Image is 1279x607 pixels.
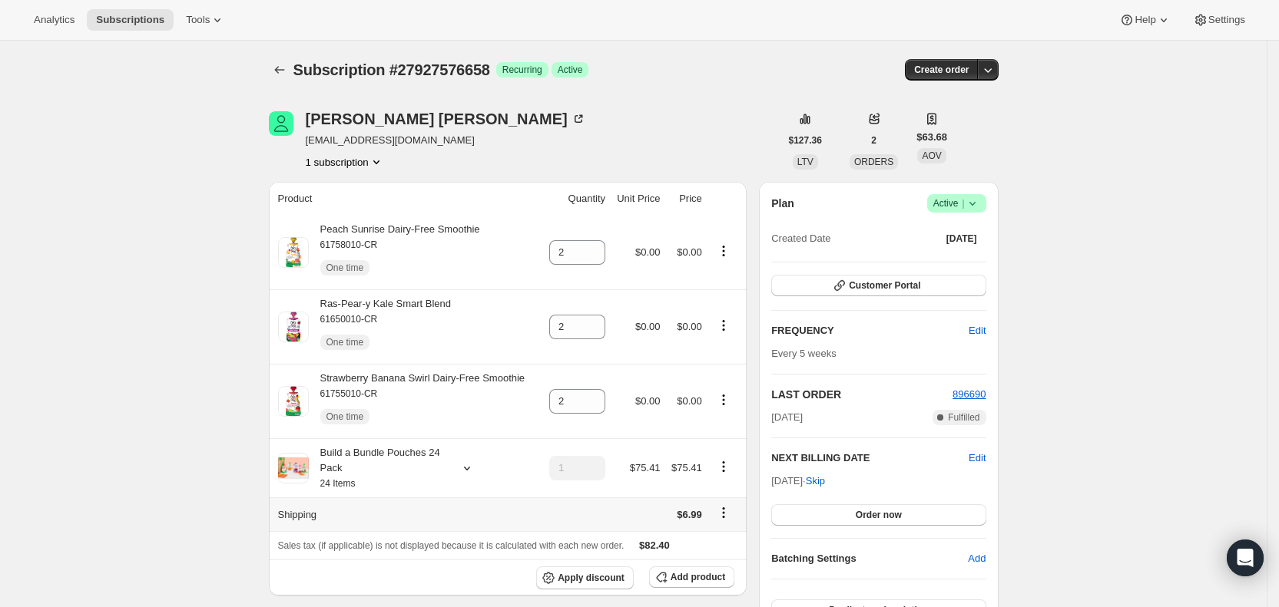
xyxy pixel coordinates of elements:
[922,150,941,161] span: AOV
[671,571,725,583] span: Add product
[862,130,886,151] button: 2
[671,462,702,473] span: $75.41
[771,475,825,487] span: [DATE] ·
[937,228,986,249] button: [DATE]
[635,321,661,332] span: $0.00
[914,64,969,76] span: Create order
[326,336,364,348] span: One time
[711,317,736,334] button: Product actions
[278,237,309,268] img: product img
[953,387,986,402] button: 896690
[320,388,378,399] small: 61755010-CR
[309,371,525,432] div: Strawberry Banana Swirl Dairy-Free Smoothie
[96,14,164,26] span: Subscriptions
[320,314,378,325] small: 61650010-CR
[306,111,586,127] div: [PERSON_NAME] [PERSON_NAME]
[771,275,986,296] button: Customer Portal
[969,450,986,466] button: Edit
[639,539,670,551] span: $82.40
[293,61,490,78] span: Subscription #27927576658
[933,196,980,211] span: Active
[542,182,610,216] th: Quantity
[905,59,978,81] button: Create order
[780,130,831,151] button: $127.36
[854,157,893,167] span: ORDERS
[959,546,995,571] button: Add
[630,462,661,473] span: $75.41
[771,504,986,526] button: Order now
[871,134,876,147] span: 2
[771,450,969,466] h2: NEXT BILLING DATE
[1184,9,1254,31] button: Settings
[806,473,825,489] span: Skip
[278,312,309,342] img: product img
[326,411,364,423] span: One time
[1110,9,1180,31] button: Help
[849,279,920,292] span: Customer Portal
[856,509,902,521] span: Order now
[320,239,378,250] small: 61758010-CR
[797,157,813,167] span: LTV
[278,540,625,551] span: Sales tax (if applicable) is not displayed because it is calculated with each new order.
[309,222,480,283] div: Peach Sunrise Dairy-Free Smoothie
[1208,14,1245,26] span: Settings
[306,154,384,170] button: Product actions
[269,497,542,531] th: Shipping
[711,458,736,475] button: Product actions
[677,395,702,407] span: $0.00
[948,411,979,424] span: Fulfilled
[1135,14,1155,26] span: Help
[916,130,947,145] span: $63.68
[711,242,736,259] button: Product actions
[771,410,803,425] span: [DATE]
[677,321,702,332] span: $0.00
[309,445,447,491] div: Build a Bundle Pouches 24 Pack
[771,231,830,246] span: Created Date
[1227,539,1264,576] div: Open Intercom Messenger
[269,111,293,136] span: Leslie McKee
[649,566,734,588] button: Add product
[771,551,968,566] h6: Batching Settings
[306,133,586,148] span: [EMAIL_ADDRESS][DOMAIN_NAME]
[177,9,234,31] button: Tools
[968,551,986,566] span: Add
[789,134,822,147] span: $127.36
[962,197,964,209] span: |
[946,233,977,245] span: [DATE]
[797,469,834,493] button: Skip
[269,182,542,216] th: Product
[558,64,583,76] span: Active
[677,246,702,258] span: $0.00
[269,59,290,81] button: Subscriptions
[969,323,986,338] span: Edit
[278,386,309,417] img: product img
[711,504,736,521] button: Shipping actions
[711,391,736,408] button: Product actions
[558,572,625,584] span: Apply discount
[502,64,542,76] span: Recurring
[771,196,794,211] h2: Plan
[34,14,75,26] span: Analytics
[677,509,702,520] span: $6.99
[87,9,174,31] button: Subscriptions
[536,566,634,589] button: Apply discount
[635,395,661,407] span: $0.00
[665,182,707,216] th: Price
[635,246,661,258] span: $0.00
[771,323,969,338] h2: FREQUENCY
[771,348,837,359] span: Every 5 weeks
[953,388,986,400] a: 896690
[771,387,953,402] h2: LAST ORDER
[320,478,356,489] small: 24 Items
[959,318,995,343] button: Edit
[186,14,210,26] span: Tools
[25,9,84,31] button: Analytics
[610,182,665,216] th: Unit Price
[309,296,452,358] div: Ras-Pear-y Kale Smart Blend
[326,262,364,274] span: One time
